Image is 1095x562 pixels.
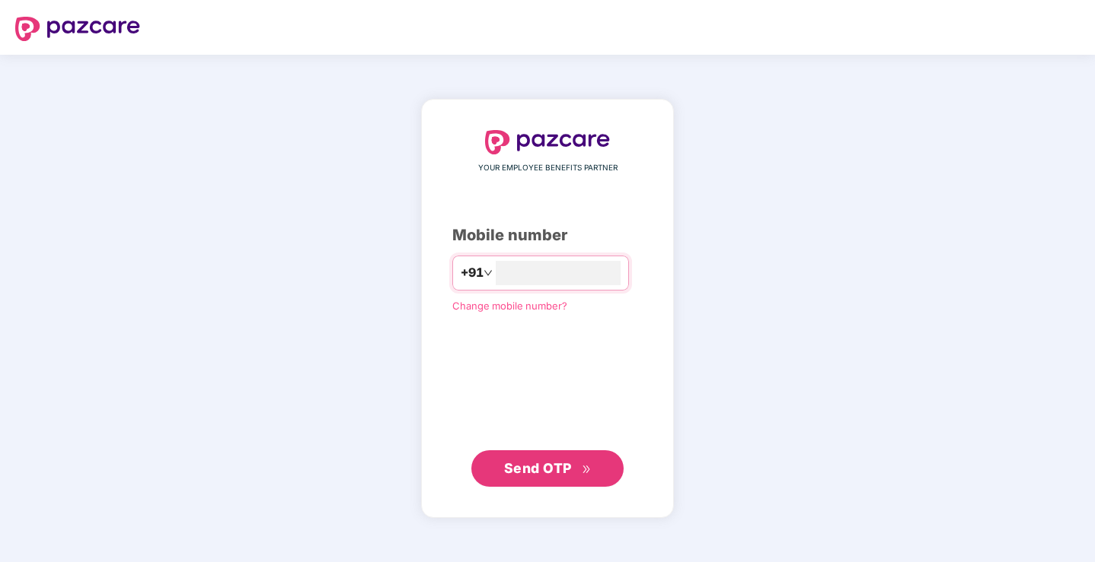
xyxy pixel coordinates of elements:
[15,17,140,41] img: logo
[485,130,610,154] img: logo
[582,465,592,475] span: double-right
[471,450,624,487] button: Send OTPdouble-right
[452,300,567,312] a: Change mobile number?
[461,263,484,282] span: +91
[504,460,572,476] span: Send OTP
[484,268,493,278] span: down
[478,162,618,174] span: YOUR EMPLOYEE BENEFITS PARTNER
[452,224,643,247] div: Mobile number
